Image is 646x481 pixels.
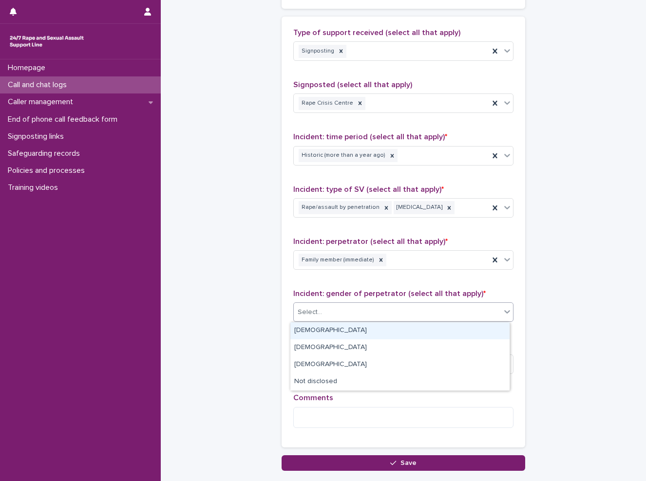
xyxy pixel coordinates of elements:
span: Incident: perpetrator (select all that apply) [293,238,448,245]
span: Signposted (select all that apply) [293,81,412,89]
span: Comments [293,394,333,402]
span: Save [400,460,417,466]
p: Signposting links [4,132,72,141]
p: Homepage [4,63,53,73]
div: Not disclosed [290,373,510,390]
div: Rape/assault by penetration [299,201,381,214]
p: Caller management [4,97,81,107]
span: Incident: gender of perpetrator (select all that apply) [293,290,486,297]
div: Male [290,322,510,339]
img: rhQMoQhaT3yELyF149Cw [8,32,86,51]
div: Rape Crisis Centre [299,97,355,110]
div: [MEDICAL_DATA] [394,201,444,214]
div: Select... [298,307,322,317]
span: Incident: type of SV (select all that apply) [293,185,444,193]
button: Save [282,455,525,471]
div: Family member (immediate) [299,254,376,267]
div: Non-binary [290,356,510,373]
p: Policies and processes [4,166,93,175]
span: Type of support received (select all that apply) [293,29,460,37]
p: Call and chat logs [4,80,75,90]
p: Safeguarding records [4,149,88,158]
p: End of phone call feedback form [4,115,125,124]
span: Incident: time period (select all that apply) [293,133,447,141]
p: Training videos [4,183,66,192]
div: Female [290,339,510,356]
div: Signposting [299,45,336,58]
div: Historic (more than a year ago) [299,149,387,162]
